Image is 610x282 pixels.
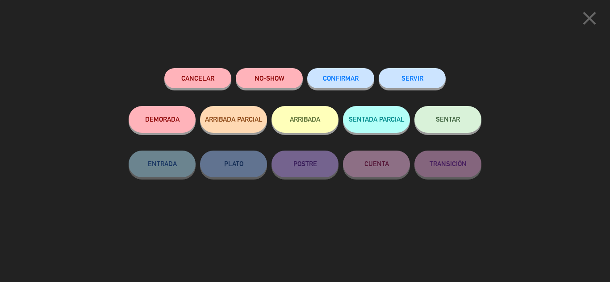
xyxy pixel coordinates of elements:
[436,115,460,123] span: SENTAR
[164,68,231,88] button: Cancelar
[272,151,338,177] button: POSTRE
[414,151,481,177] button: TRANSICIÓN
[200,106,267,133] button: ARRIBADA PARCIAL
[200,151,267,177] button: PLATO
[379,68,446,88] button: SERVIR
[272,106,338,133] button: ARRIBADA
[236,68,303,88] button: NO-SHOW
[414,106,481,133] button: SENTAR
[576,7,603,33] button: close
[578,7,601,29] i: close
[343,151,410,177] button: CUENTA
[343,106,410,133] button: SENTADA PARCIAL
[323,74,359,82] span: CONFIRMAR
[129,106,196,133] button: DEMORADA
[205,115,263,123] span: ARRIBADA PARCIAL
[307,68,374,88] button: CONFIRMAR
[129,151,196,177] button: ENTRADA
